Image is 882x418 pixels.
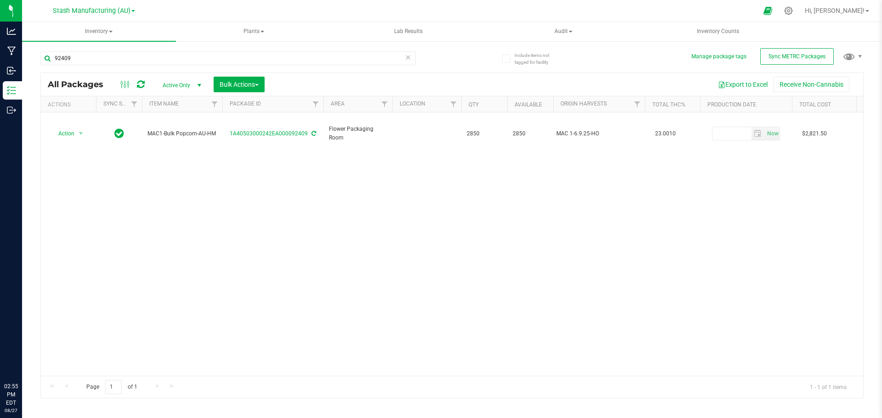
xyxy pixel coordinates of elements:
[75,127,87,140] span: select
[207,96,222,112] a: Filter
[7,46,16,56] inline-svg: Manufacturing
[765,127,780,140] span: Set Current date
[22,22,176,41] a: Inventory
[487,22,640,41] span: Audit
[764,127,780,140] span: select
[758,2,778,20] span: Open Ecommerce Menu
[514,52,560,66] span: Include items not tagged for facility
[514,101,542,108] a: Available
[760,48,834,65] button: Sync METRC Packages
[799,101,831,108] a: Total Cost
[469,101,479,108] a: Qty
[7,106,16,115] inline-svg: Outbound
[769,53,825,60] span: Sync METRC Packages
[230,100,261,107] a: Package ID
[805,7,865,14] span: Hi, [PERSON_NAME]!
[105,380,122,394] input: 1
[27,343,38,354] iframe: Resource center unread badge
[40,51,416,65] input: Search Package ID, Item Name, SKU, Lot or Part Number...
[7,86,16,95] inline-svg: Inventory
[103,100,139,107] a: Sync Status
[707,101,756,108] a: Production Date
[4,382,18,407] p: 02:55 PM EDT
[467,129,502,138] span: 2850
[329,125,387,142] span: Flower Packaging Room
[652,101,685,108] a: Total THC%
[79,380,145,394] span: Page of 1
[48,101,92,108] div: Actions
[641,22,795,41] a: Inventory Counts
[214,77,265,92] button: Bulk Actions
[9,345,37,372] iframe: Resource center
[147,129,217,138] span: MAC1-Bulk Popcorn-AU-HM
[691,53,746,61] button: Manage package tags
[684,28,752,35] span: Inventory Counts
[797,127,831,140] span: $2,821.50
[630,96,645,112] a: Filter
[177,22,331,41] a: Plants
[127,96,142,112] a: Filter
[556,129,642,138] div: MAC 1-6.9.25-HO
[332,22,486,41] a: Lab Results
[513,129,548,138] span: 2850
[331,100,345,107] a: Area
[308,96,323,112] a: Filter
[752,127,765,140] span: select
[803,380,854,394] span: 1 - 1 of 1 items
[53,7,130,15] span: Stash Manufacturing (AU)
[774,77,849,92] button: Receive Non-Cannabis
[48,79,113,89] span: All Packages
[405,51,411,63] span: Clear
[177,22,330,41] span: Plants
[560,100,607,107] a: Origin Harvests
[50,127,75,140] span: Action
[446,96,461,112] a: Filter
[7,27,16,36] inline-svg: Analytics
[377,96,392,112] a: Filter
[486,22,640,41] a: Audit
[712,77,774,92] button: Export to Excel
[114,127,124,140] span: In Sync
[650,127,680,140] span: 23.0010
[4,407,18,414] p: 08/27
[220,81,259,88] span: Bulk Actions
[783,6,794,15] div: Manage settings
[230,130,308,137] a: 1A40503000242EA000092409
[149,100,179,107] a: Item Name
[400,100,425,107] a: Location
[7,66,16,75] inline-svg: Inbound
[310,130,316,137] span: Sync from Compliance System
[382,28,435,35] span: Lab Results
